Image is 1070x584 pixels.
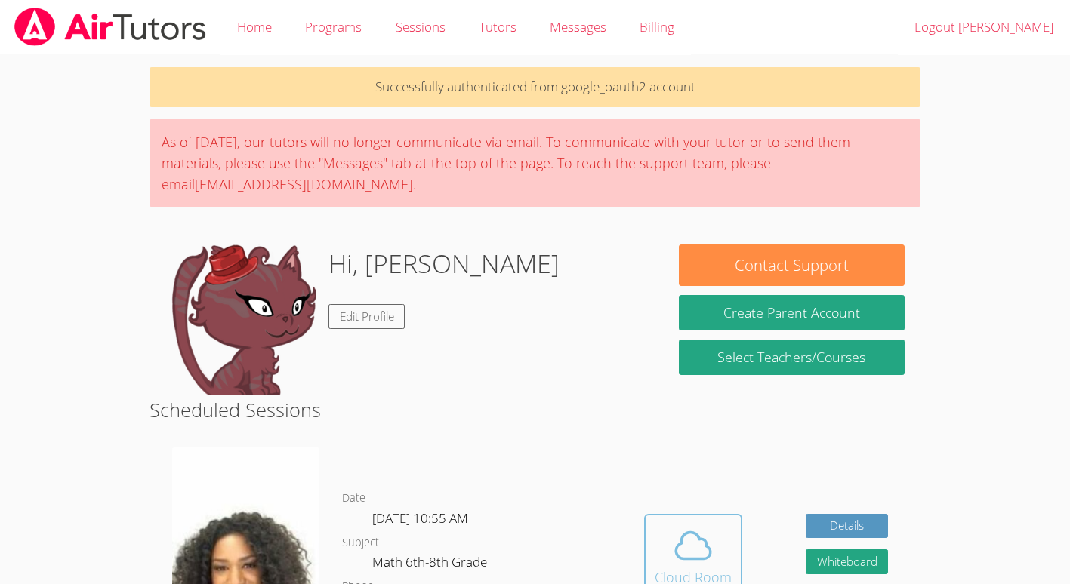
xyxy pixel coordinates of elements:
[150,67,920,107] p: Successfully authenticated from google_oauth2 account
[550,18,606,35] span: Messages
[679,340,905,375] a: Select Teachers/Courses
[372,509,468,527] span: [DATE] 10:55 AM
[806,514,889,539] a: Details
[679,244,905,286] button: Contact Support
[150,395,920,424] h2: Scheduled Sessions
[13,8,208,46] img: airtutors_banner-c4298cdbf04f3fff15de1276eac7730deb9818008684d7c2e4769d2f7ddbe033.png
[150,119,920,207] div: As of [DATE], our tutors will no longer communicate via email. To communicate with your tutor or ...
[342,533,379,552] dt: Subject
[806,549,889,574] button: Whiteboard
[372,552,490,577] dd: Math 6th-8th Grade
[328,244,560,283] h1: Hi, [PERSON_NAME]
[342,489,365,508] dt: Date
[165,244,316,395] img: default.png
[328,304,405,329] a: Edit Profile
[679,295,905,330] button: Create Parent Account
